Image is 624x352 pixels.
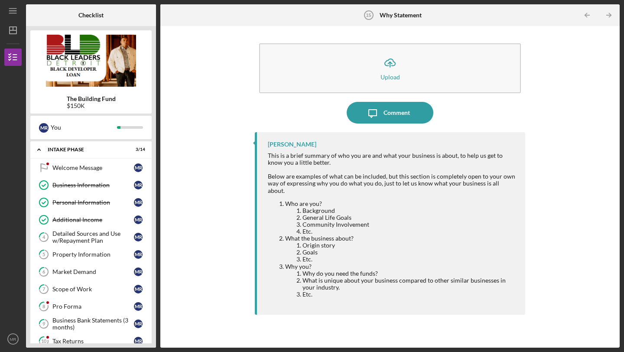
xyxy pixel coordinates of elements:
[268,152,517,298] div: This is a brief summary of who you are and what your business is about, to help us get to know yo...
[35,159,147,176] a: Welcome MessageMR
[302,214,517,221] li: General Life Goals
[134,337,143,345] div: M R
[4,330,22,348] button: MR
[52,230,134,244] div: Detailed Sources and Use w/Repayment Plan
[52,199,134,206] div: Personal Information
[268,141,316,148] div: [PERSON_NAME]
[35,228,147,246] a: 4Detailed Sources and Use w/Repayment PlanMR
[52,216,134,223] div: Additional Income
[52,251,134,258] div: Property Information
[51,120,117,135] div: You
[259,43,521,93] button: Upload
[42,321,45,327] tspan: 9
[35,298,147,315] a: 8Pro FormaMR
[134,319,143,328] div: M R
[52,164,134,171] div: Welcome Message
[302,207,517,214] li: Background
[35,280,147,298] a: 7Scope of WorkMR
[285,263,517,298] li: Why you?
[39,123,49,133] div: M R
[35,315,147,332] a: 9Business Bank Statements (3 months)MR
[302,277,517,291] li: What is unique about your business compared to other similar businesses in your industry.
[380,74,400,80] div: Upload
[383,102,410,124] div: Comment
[78,12,104,19] b: Checklist
[285,235,517,263] li: What the business about?
[35,332,147,350] a: 10Tax ReturnsMR
[134,163,143,172] div: M R
[380,12,422,19] b: Why Statement
[134,250,143,259] div: M R
[35,263,147,280] a: 6Market DemandMR
[130,147,145,152] div: 3 / 14
[35,194,147,211] a: Personal InformationMR
[35,246,147,263] a: 5Property InformationMR
[302,256,517,263] li: Etc.
[302,242,517,249] li: Origin story
[134,267,143,276] div: M R
[134,302,143,311] div: M R
[41,339,47,344] tspan: 10
[42,287,45,292] tspan: 7
[302,291,517,298] li: Etc.
[42,252,45,257] tspan: 5
[35,211,147,228] a: Additional IncomeMR
[42,235,45,240] tspan: 4
[52,182,134,189] div: Business Information
[42,304,45,310] tspan: 8
[302,249,517,256] li: Goals
[48,147,123,152] div: Intake Phase
[302,270,517,277] li: Why do you need the funds?
[42,269,45,275] tspan: 6
[52,303,134,310] div: Pro Forma
[30,35,152,87] img: Product logo
[285,200,517,235] li: Who are you?
[52,286,134,293] div: Scope of Work
[347,102,433,124] button: Comment
[134,233,143,241] div: M R
[134,181,143,189] div: M R
[134,285,143,293] div: M R
[134,215,143,224] div: M R
[302,221,517,228] li: Community Involvement
[67,95,116,102] b: The Building Fund
[52,268,134,275] div: Market Demand
[302,228,517,235] li: Etc.
[10,337,16,342] text: MR
[134,198,143,207] div: M R
[366,13,371,18] tspan: 15
[52,317,134,331] div: Business Bank Statements (3 months)
[67,102,116,109] div: $150K
[52,338,134,345] div: Tax Returns
[35,176,147,194] a: Business InformationMR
